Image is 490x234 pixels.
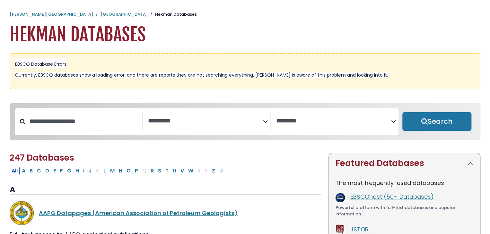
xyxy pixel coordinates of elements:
[81,167,86,175] button: Filter Results I
[28,167,35,175] button: Filter Results B
[15,61,66,67] span: EBSCO Database Errors
[335,205,474,217] div: Powerful platform with full-text databases and popular information.
[171,167,178,175] button: Filter Results U
[51,167,58,175] button: Filter Results E
[87,167,94,175] button: Filter Results J
[65,167,73,175] button: Filter Results G
[10,11,93,17] a: [PERSON_NAME][GEOGRAPHIC_DATA]
[335,179,474,187] p: The most frequently-used databases
[10,167,20,175] button: All
[179,167,186,175] button: Filter Results V
[276,118,391,125] textarea: Search
[10,166,226,174] div: Alpha-list to filter by first letter of database name
[350,193,433,201] a: EBSCOhost (50+ Databases)
[148,118,263,125] textarea: Search
[117,167,124,175] button: Filter Results N
[125,167,133,175] button: Filter Results O
[20,167,27,175] button: Filter Results A
[101,11,148,17] a: [GEOGRAPHIC_DATA]
[101,167,108,175] button: Filter Results L
[186,167,195,175] button: Filter Results W
[329,153,480,173] button: Featured Databases
[58,167,65,175] button: Filter Results F
[350,225,368,233] a: JSTOR
[10,103,480,140] nav: Search filters
[133,167,140,175] button: Filter Results P
[163,167,171,175] button: Filter Results T
[10,152,74,163] span: 247 Databases
[10,11,480,18] nav: breadcrumb
[148,11,197,18] li: Hekman Databases
[210,167,217,175] button: Filter Results Z
[74,167,81,175] button: Filter Results H
[35,167,43,175] button: Filter Results C
[43,167,51,175] button: Filter Results D
[10,185,321,195] h3: A
[149,167,156,175] button: Filter Results R
[108,167,117,175] button: Filter Results M
[39,209,238,217] a: AAPG Datapages (American Association of Petroleum Geologists)
[15,72,388,78] span: Currently, EBSCO databases show a loading error, and there are reports they are not searching eve...
[156,167,163,175] button: Filter Results S
[10,24,480,46] h1: Hekman Databases
[25,116,142,127] input: Search database by title or keyword
[402,112,471,131] button: Submit for Search Results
